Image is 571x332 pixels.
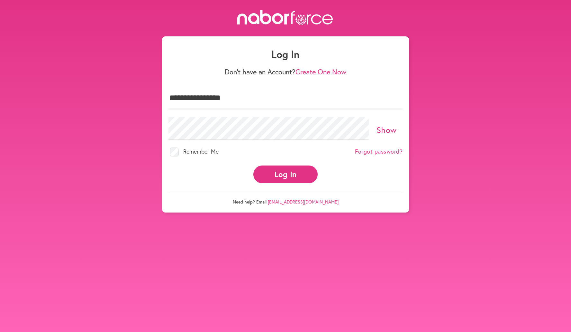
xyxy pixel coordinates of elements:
[376,124,397,135] a: Show
[295,67,346,76] a: Create One Now
[183,147,219,155] span: Remember Me
[268,199,339,205] a: [EMAIL_ADDRESS][DOMAIN_NAME]
[168,192,403,205] p: Need help? Email
[168,48,403,60] h1: Log In
[168,68,403,76] p: Don't have an Account?
[355,148,403,155] a: Forgot password?
[253,166,318,183] button: Log In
